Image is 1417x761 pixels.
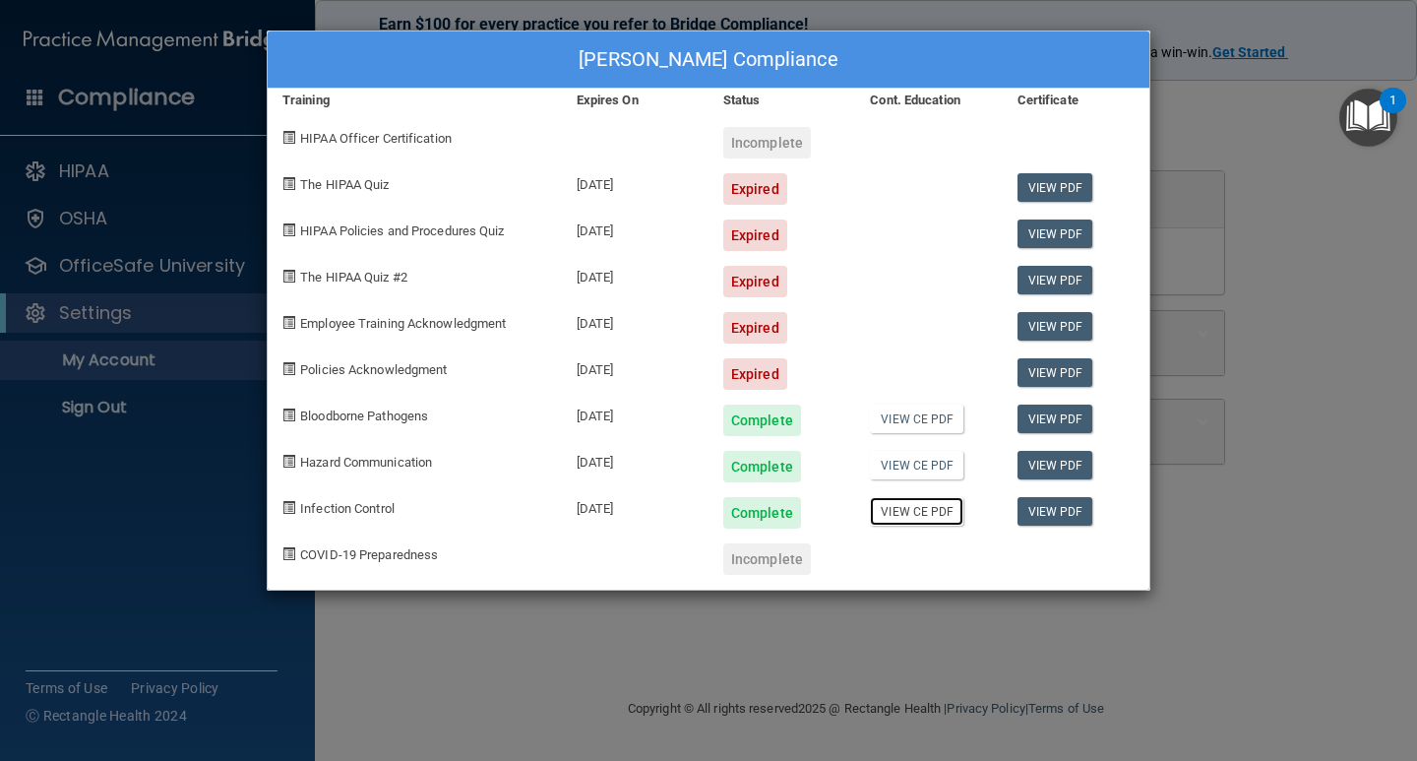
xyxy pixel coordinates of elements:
a: View CE PDF [870,497,963,526]
span: HIPAA Officer Certification [300,131,452,146]
div: Complete [723,451,801,482]
span: Bloodborne Pathogens [300,409,428,423]
a: View PDF [1017,220,1093,248]
a: View PDF [1017,451,1093,479]
a: View PDF [1017,358,1093,387]
div: Training [268,89,562,112]
div: [DATE] [562,482,708,529]
a: View PDF [1017,405,1093,433]
div: [DATE] [562,159,708,205]
div: [DATE] [562,390,708,436]
a: View PDF [1017,266,1093,294]
div: [PERSON_NAME] Compliance [268,32,1149,89]
span: Hazard Communication [300,455,432,470]
div: Expired [723,220,787,251]
div: Cont. Education [855,89,1002,112]
a: View PDF [1017,173,1093,202]
span: The HIPAA Quiz #2 [300,270,407,285]
div: Certificate [1003,89,1149,112]
span: The HIPAA Quiz [300,177,389,192]
div: Expired [723,266,787,297]
div: [DATE] [562,205,708,251]
div: 1 [1389,100,1396,126]
div: Expired [723,173,787,205]
span: COVID-19 Preparedness [300,547,438,562]
div: [DATE] [562,436,708,482]
span: Policies Acknowledgment [300,362,447,377]
div: Complete [723,497,801,529]
div: Complete [723,405,801,436]
div: Incomplete [723,543,811,575]
div: [DATE] [562,297,708,344]
div: Expires On [562,89,708,112]
div: Expired [723,358,787,390]
div: [DATE] [562,344,708,390]
a: View CE PDF [870,451,963,479]
a: View PDF [1017,312,1093,341]
button: Open Resource Center, 1 new notification [1339,89,1397,147]
span: Infection Control [300,501,395,516]
a: View PDF [1017,497,1093,526]
span: HIPAA Policies and Procedures Quiz [300,223,504,238]
div: [DATE] [562,251,708,297]
div: Incomplete [723,127,811,159]
div: Expired [723,312,787,344]
div: Status [708,89,855,112]
a: View CE PDF [870,405,963,433]
span: Employee Training Acknowledgment [300,316,506,331]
